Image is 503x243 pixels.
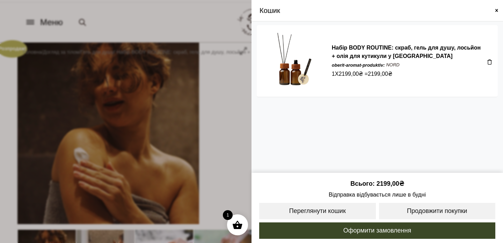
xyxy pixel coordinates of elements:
[378,202,496,220] a: Продовжити покупки
[386,62,399,68] p: NORD
[332,70,335,78] span: 1
[399,180,404,187] span: ₴
[332,45,481,59] a: Набір BODY ROUTINE: скраб, гель для душу, лосьйон + олія для кутикули у [GEOGRAPHIC_DATA]
[332,70,483,78] div: X
[359,70,363,78] span: ₴
[365,70,392,78] span: =
[332,62,385,69] dt: oberit-aromat-produktiv:
[258,190,496,199] span: Відправка відбувається лише в будні
[377,180,404,187] bdi: 2199,00
[388,70,392,78] span: ₴
[258,222,496,240] a: Оформити замовлення
[260,5,280,16] span: Кошик
[350,180,376,187] span: Всього
[338,71,363,77] bdi: 2199,00
[223,210,233,220] span: 1
[258,202,377,220] a: Переглянути кошик
[368,71,392,77] bdi: 2199,00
